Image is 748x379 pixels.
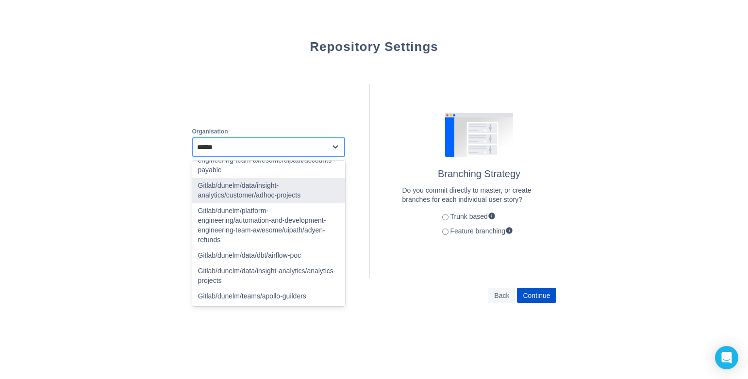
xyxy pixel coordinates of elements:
p: Do you commit directly to master, or create branches for each individual user story? [402,186,556,205]
input: Feature branching [442,229,449,235]
h1: Repository Settings [192,39,556,55]
label: Trunk based [438,213,495,220]
div: Gitlab/dunelm/teams/apollo-guilders [192,289,346,304]
div: Open Intercom Messenger [715,346,738,369]
div: Gitlab/dunelm/platform-engineering/automation-and-development-engineering-team-awesome [192,304,346,339]
label: Feature branching [438,227,513,235]
img: 24e57eb9cfdb1f9e7001a1771f69dbdf.png [445,113,513,157]
span: Back [494,288,509,303]
input: Trunk based [442,214,449,220]
div: Gitlab/dunelm/platform-engineering/automation-and-development-engineering-team-awesome/uipath/ady... [192,203,346,248]
div: Gitlab/dunelm/data/insight-analytics/customer/adhoc-projects [192,178,346,203]
span: Continue [523,288,550,303]
button: Continue [517,288,556,303]
span: open [330,141,341,153]
div: Gitlab/dunelm/data/insight-analytics/analytics-projects [192,264,346,289]
div: Gitlab/dunelm/data/dbt/airflow-poc [192,248,346,264]
button: Back [488,288,515,303]
label: Organisation [192,128,228,135]
h2: Branching Strategy [402,166,556,181]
